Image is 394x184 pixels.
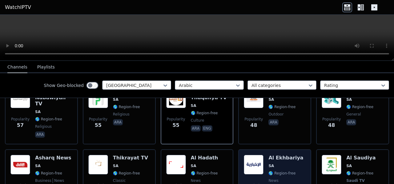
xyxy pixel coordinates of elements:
span: SA [268,163,274,168]
span: SA [35,109,41,114]
span: 🌎 Region-free [191,111,218,115]
span: Popularity [89,117,107,122]
span: SA [113,97,119,102]
a: WatchIPTV [5,4,31,11]
h6: Thikrayat TV [113,155,148,161]
span: 🌎 Region-free [35,117,62,122]
span: 55 [95,122,102,129]
span: SA [35,163,41,168]
span: SA [191,163,196,168]
p: ara [191,125,201,131]
button: Channels [7,61,27,73]
img: Saudi Thaqafiya TV [166,88,186,108]
img: Al Ekhbariya [244,155,263,174]
span: 48 [250,122,257,129]
span: religious [113,112,130,117]
span: business [35,178,51,183]
p: ara [268,119,278,125]
img: Al Hadath [166,155,186,174]
span: Popularity [322,117,341,122]
h6: Asharq News [35,155,71,161]
p: ara [113,119,123,125]
img: Iqraa Arabic [88,88,108,108]
span: SA [113,163,119,168]
span: 🌎 Region-free [191,171,218,176]
span: SA [346,163,352,168]
span: news [191,178,201,183]
span: 🌎 Region-free [113,104,140,109]
h6: Al Hadath [191,155,218,161]
img: Asharq News [10,155,30,174]
span: Popularity [11,117,30,122]
span: general [346,112,361,117]
span: 55 [172,122,179,129]
h6: Al Saudiya [346,155,376,161]
span: religious [35,124,52,129]
span: SA [346,97,352,102]
p: eng [202,125,212,131]
span: Popularity [244,117,263,122]
img: Al Saudiya [322,155,341,174]
img: Thikrayat TV [88,155,108,174]
span: outdoor [268,112,283,117]
span: classic [113,178,126,183]
span: 🌎 Region-free [113,171,140,176]
span: 57 [17,122,24,129]
button: Playlists [37,61,55,73]
span: news [53,178,64,183]
span: SA [191,103,196,108]
span: 🌎 Region-free [346,104,373,109]
img: SBC [322,88,341,108]
span: news [268,178,278,183]
span: culture [191,118,204,123]
span: 🌎 Region-free [268,104,295,109]
img: Al Sunnah Al Nabawiyah TV [10,88,30,108]
h6: Al Ekhbariya [268,155,303,161]
span: Saudi TV [346,178,365,183]
span: SA [268,97,274,102]
p: ara [346,119,356,125]
span: 48 [328,122,335,129]
span: Popularity [167,117,185,122]
span: 🌎 Region-free [35,171,62,176]
label: Show Geo-blocked [44,82,84,88]
span: 🌎 Region-free [346,171,373,176]
span: 🌎 Region-free [268,171,295,176]
p: ara [35,131,45,138]
img: Beity [244,88,263,108]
